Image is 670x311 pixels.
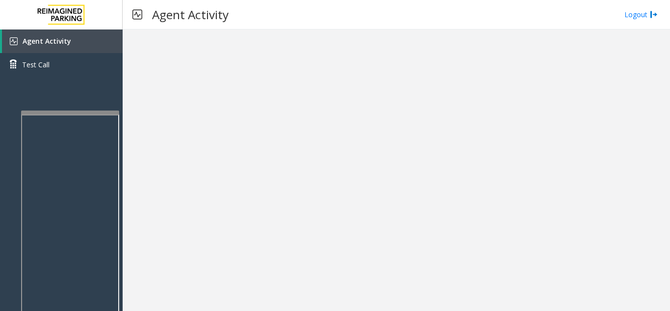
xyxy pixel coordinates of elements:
[147,2,233,27] h3: Agent Activity
[22,59,50,70] span: Test Call
[2,29,123,53] a: Agent Activity
[650,9,658,20] img: logout
[23,36,71,46] span: Agent Activity
[624,9,658,20] a: Logout
[10,37,18,45] img: 'icon'
[132,2,142,27] img: pageIcon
